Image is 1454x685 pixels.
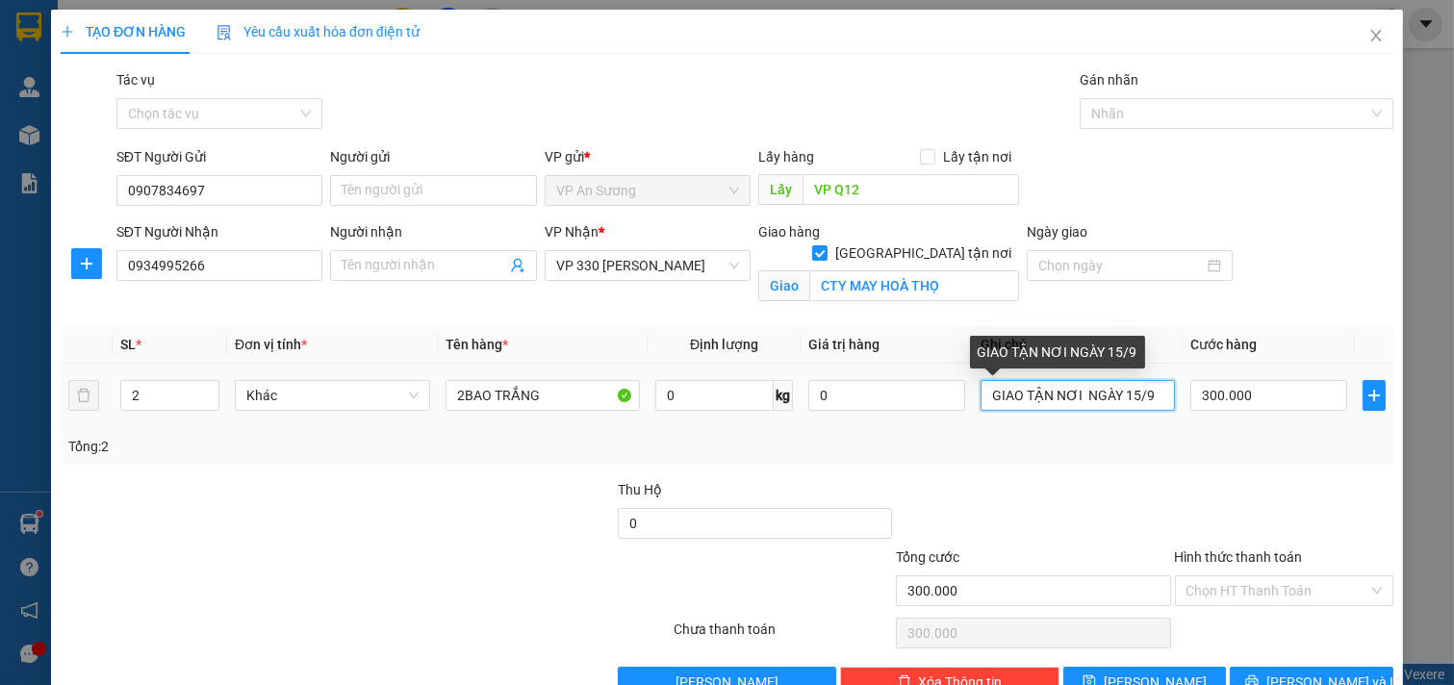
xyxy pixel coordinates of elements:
span: Lấy: [8,92,98,111]
label: Ngày giao [1027,224,1087,240]
input: 0 [808,380,965,411]
span: 350.000 [82,130,150,151]
span: plus [72,256,101,271]
span: Giá trị hàng [808,337,880,352]
span: 0908931675 [8,66,114,88]
button: plus [71,248,102,279]
span: plus [1364,388,1385,403]
span: [GEOGRAPHIC_DATA] tận nơi [828,242,1019,264]
span: Cước hàng [1190,337,1257,352]
div: SĐT Người Gửi [116,146,323,167]
span: Giao [758,270,809,301]
div: SĐT Người Nhận [116,221,323,242]
span: kg [774,380,793,411]
span: Giao hàng [758,224,820,240]
p: Nhận: [116,11,289,53]
span: VP 330 [PERSON_NAME] [116,11,253,53]
label: Tác vụ [116,72,155,88]
span: Khác [246,381,419,410]
span: 0933857888 [116,56,222,77]
button: delete [68,380,99,411]
span: Tên hàng [446,337,508,352]
span: plus [61,25,74,38]
span: HẠ LONG [GEOGRAPHIC_DATA] [116,80,289,122]
button: Close [1349,10,1403,63]
span: SL [120,337,136,352]
span: Lấy [758,174,803,205]
span: VP Q12 [37,90,98,112]
th: Ghi chú [973,326,1184,364]
img: icon [217,25,232,40]
span: close [1368,28,1384,43]
button: plus [1363,380,1386,411]
div: Người gửi [330,146,537,167]
p: Gửi: [8,21,114,63]
span: user-add [510,258,525,273]
input: Ngày giao [1038,255,1205,276]
div: Tổng: 2 [68,436,562,457]
span: Lấy tận nơi [935,146,1019,167]
span: Lấy hàng [758,149,814,165]
label: Gán nhãn [1080,72,1138,88]
span: CC: [49,130,77,151]
input: VD: Bàn, Ghế [446,380,641,411]
span: Yêu cầu xuất hóa đơn điện tử [217,24,420,39]
span: Giao: [116,82,289,121]
span: Thu Hộ [618,482,662,497]
span: Đơn vị tính [235,337,307,352]
span: Định lượng [690,337,758,352]
input: Giao tận nơi [809,270,1018,301]
span: 0 [38,130,49,151]
div: Người nhận [330,221,537,242]
span: VP An Sương [556,176,740,205]
input: Ghi Chú [981,380,1176,411]
label: Hình thức thanh toán [1175,549,1303,565]
div: VP gửi [545,146,752,167]
span: Tổng cước [896,549,959,565]
span: VP 330 Lê Duẫn [556,251,740,280]
div: GIAO TẬN NƠI NGÀY 15/9 [970,336,1145,368]
input: Dọc đường [803,174,1018,205]
span: VP Nhận [545,224,599,240]
span: CR: [6,130,34,151]
span: TẠO ĐƠN HÀNG [61,24,186,39]
div: Chưa thanh toán [672,619,895,652]
span: VP An Sương [8,21,89,63]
